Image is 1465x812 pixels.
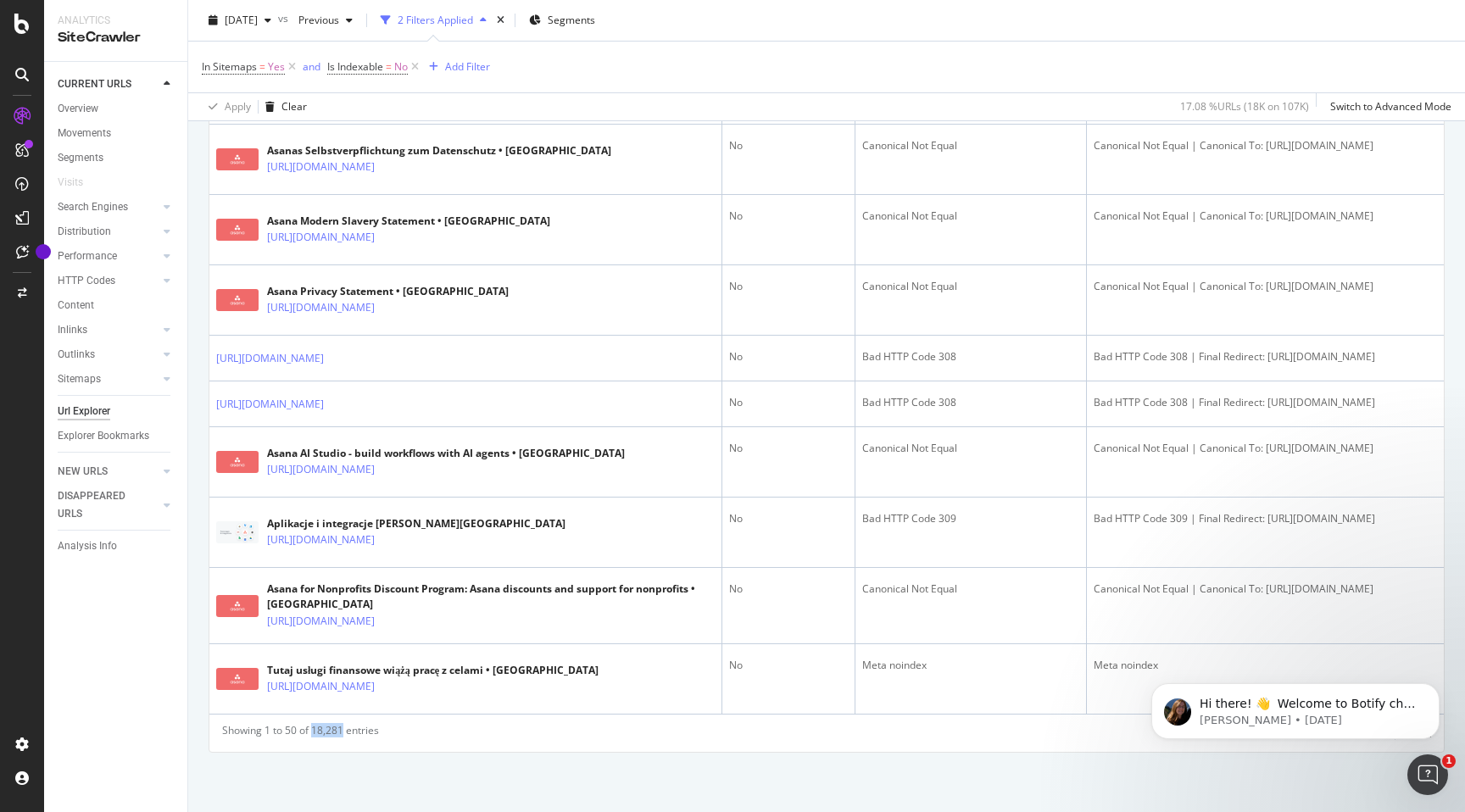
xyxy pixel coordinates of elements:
[862,395,1078,410] div: Bad HTTP Code 308
[58,403,175,420] a: Url Explorer
[1094,279,1437,294] div: Canonical Not Equal | Canonical To: [URL][DOMAIN_NAME]
[216,451,259,473] img: main image
[1180,99,1309,114] div: 17.08 % URLs ( 18K on 107K )
[1094,441,1437,456] div: Canonical Not Equal | Canonical To: [URL][DOMAIN_NAME]
[729,279,848,294] div: No
[729,658,848,673] div: No
[862,441,1078,456] div: Canonical Not Equal
[259,93,307,120] button: Clear
[267,678,375,695] a: [URL][DOMAIN_NAME]
[58,198,159,216] a: Search Engines
[1330,99,1451,114] div: Switch to Advanced Mode
[58,100,98,118] div: Overview
[58,149,103,167] div: Segments
[1126,648,1465,766] iframe: Intercom notifications message
[58,487,159,523] a: DISAPPEARED URLS
[58,223,159,241] a: Distribution
[267,214,550,229] div: Asana Modern Slavery Statement • [GEOGRAPHIC_DATA]
[58,463,108,481] div: NEW URLS
[259,59,265,74] span: =
[58,346,159,364] a: Outlinks
[267,613,375,630] a: [URL][DOMAIN_NAME]
[36,244,51,259] div: Tooltip anchor
[729,511,848,526] div: No
[267,143,611,159] div: Asanas Selbstverpflichtung zum Datenschutz • [GEOGRAPHIC_DATA]
[58,321,87,339] div: Inlinks
[58,125,111,142] div: Movements
[862,511,1078,526] div: Bad HTTP Code 309
[58,247,159,265] a: Performance
[386,59,392,74] span: =
[267,516,565,531] div: Aplikacje i integracje [PERSON_NAME][GEOGRAPHIC_DATA]
[225,99,251,114] div: Apply
[58,75,159,93] a: CURRENT URLS
[729,581,848,597] div: No
[58,321,159,339] a: Inlinks
[267,663,599,678] div: Tutaj usługi finansowe wiążą pracę z celami • [GEOGRAPHIC_DATA]
[292,13,339,27] span: Previous
[548,13,595,27] span: Segments
[303,58,320,75] button: and
[267,461,375,478] a: [URL][DOMAIN_NAME]
[267,159,375,175] a: [URL][DOMAIN_NAME]
[58,174,100,192] a: Visits
[216,350,324,367] a: [URL][DOMAIN_NAME]
[445,59,490,74] div: Add Filter
[394,55,408,79] span: No
[303,59,320,74] div: and
[1094,138,1437,153] div: Canonical Not Equal | Canonical To: [URL][DOMAIN_NAME]
[374,7,493,34] button: 2 Filters Applied
[58,537,175,555] a: Analysis Info
[268,55,285,79] span: Yes
[1094,658,1437,673] div: Meta noindex
[862,581,1078,597] div: Canonical Not Equal
[202,59,257,74] span: In Sitemaps
[267,531,375,548] a: [URL][DOMAIN_NAME]
[58,487,143,523] div: DISAPPEARED URLS
[58,125,175,142] a: Movements
[202,93,251,120] button: Apply
[58,247,117,265] div: Performance
[216,148,259,170] img: main image
[58,14,174,28] div: Analytics
[422,57,490,77] button: Add Filter
[862,279,1078,294] div: Canonical Not Equal
[267,284,509,299] div: Asana Privacy Statement • [GEOGRAPHIC_DATA]
[58,370,101,388] div: Sitemaps
[58,272,159,290] a: HTTP Codes
[216,668,259,690] img: main image
[862,138,1078,153] div: Canonical Not Equal
[216,289,259,311] img: main image
[1094,395,1437,410] div: Bad HTTP Code 308 | Final Redirect: [URL][DOMAIN_NAME]
[58,198,128,216] div: Search Engines
[202,7,278,34] button: [DATE]
[729,441,848,456] div: No
[222,723,379,743] div: Showing 1 to 50 of 18,281 entries
[398,13,473,27] div: 2 Filters Applied
[58,537,117,555] div: Analysis Info
[58,223,111,241] div: Distribution
[216,521,259,543] img: main image
[58,75,131,93] div: CURRENT URLS
[281,99,307,114] div: Clear
[278,11,292,25] span: vs
[216,595,259,617] img: main image
[1094,209,1437,224] div: Canonical Not Equal | Canonical To: [URL][DOMAIN_NAME]
[58,427,175,445] a: Explorer Bookmarks
[58,297,94,314] div: Content
[729,138,848,153] div: No
[58,100,175,118] a: Overview
[522,7,602,34] button: Segments
[1442,754,1456,768] span: 1
[729,349,848,364] div: No
[58,463,159,481] a: NEW URLS
[225,13,258,27] span: 2025 Sep. 19th
[216,219,259,241] img: main image
[267,229,375,246] a: [URL][DOMAIN_NAME]
[862,658,1078,673] div: Meta noindex
[58,149,175,167] a: Segments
